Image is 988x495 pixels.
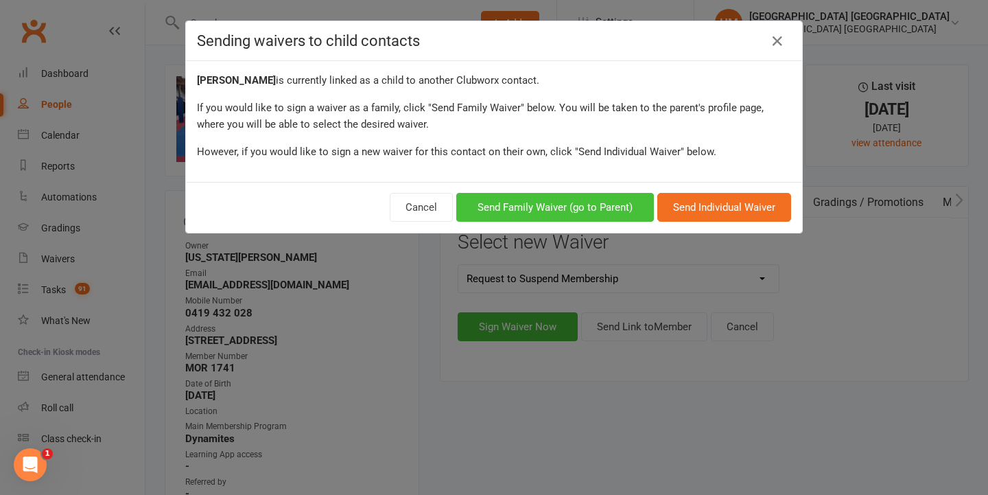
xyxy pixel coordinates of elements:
[197,100,791,133] div: If you would like to sign a waiver as a family, click "Send Family Waiver" below. You will be tak...
[390,193,453,222] button: Cancel
[766,30,788,52] a: Close
[197,72,791,89] div: is currently linked as a child to another Clubworx contact.
[197,32,791,49] h4: Sending waivers to child contacts
[14,448,47,481] iframe: Intercom live chat
[42,448,53,459] span: 1
[456,193,654,222] button: Send Family Waiver (go to Parent)
[197,74,276,87] strong: [PERSON_NAME]
[197,143,791,160] div: However, if you would like to sign a new waiver for this contact on their own, click "Send Indivi...
[657,193,791,222] button: Send Individual Waiver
